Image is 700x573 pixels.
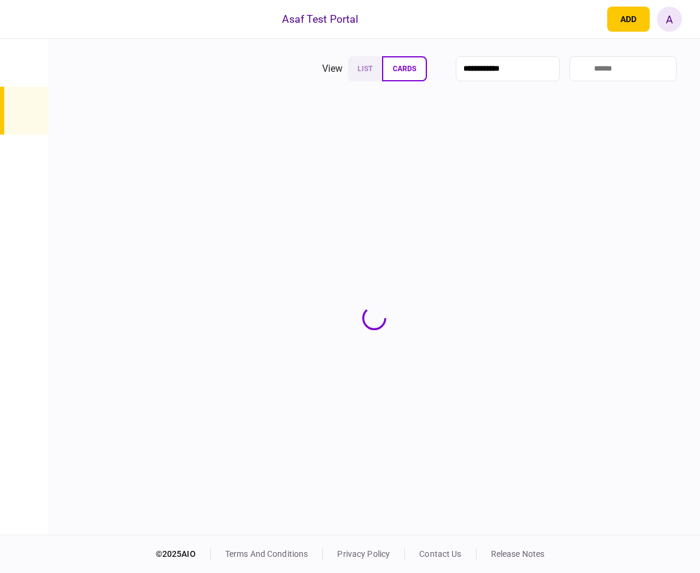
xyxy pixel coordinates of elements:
[607,7,650,32] button: open adding identity options
[357,65,372,73] span: list
[491,549,545,559] a: release notes
[156,548,211,560] div: © 2025 AIO
[393,65,416,73] span: cards
[322,62,343,76] div: view
[657,7,682,32] button: A
[382,56,427,81] button: cards
[225,549,308,559] a: terms and conditions
[282,11,358,27] div: Asaf Test Portal
[419,549,461,559] a: contact us
[575,7,600,32] button: open notifications list
[348,56,382,81] button: list
[337,549,390,559] a: privacy policy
